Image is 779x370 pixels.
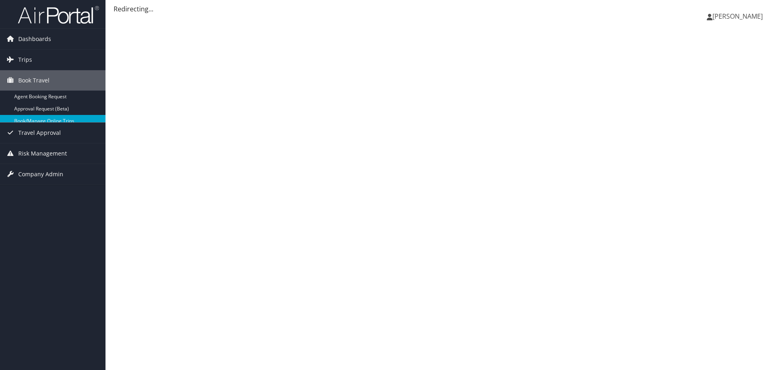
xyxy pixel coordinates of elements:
[18,70,49,91] span: Book Travel
[18,50,32,70] span: Trips
[18,123,61,143] span: Travel Approval
[18,29,51,49] span: Dashboards
[18,5,99,24] img: airportal-logo.png
[712,12,763,21] span: [PERSON_NAME]
[707,4,771,28] a: [PERSON_NAME]
[18,143,67,164] span: Risk Management
[18,164,63,184] span: Company Admin
[114,4,771,14] div: Redirecting...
